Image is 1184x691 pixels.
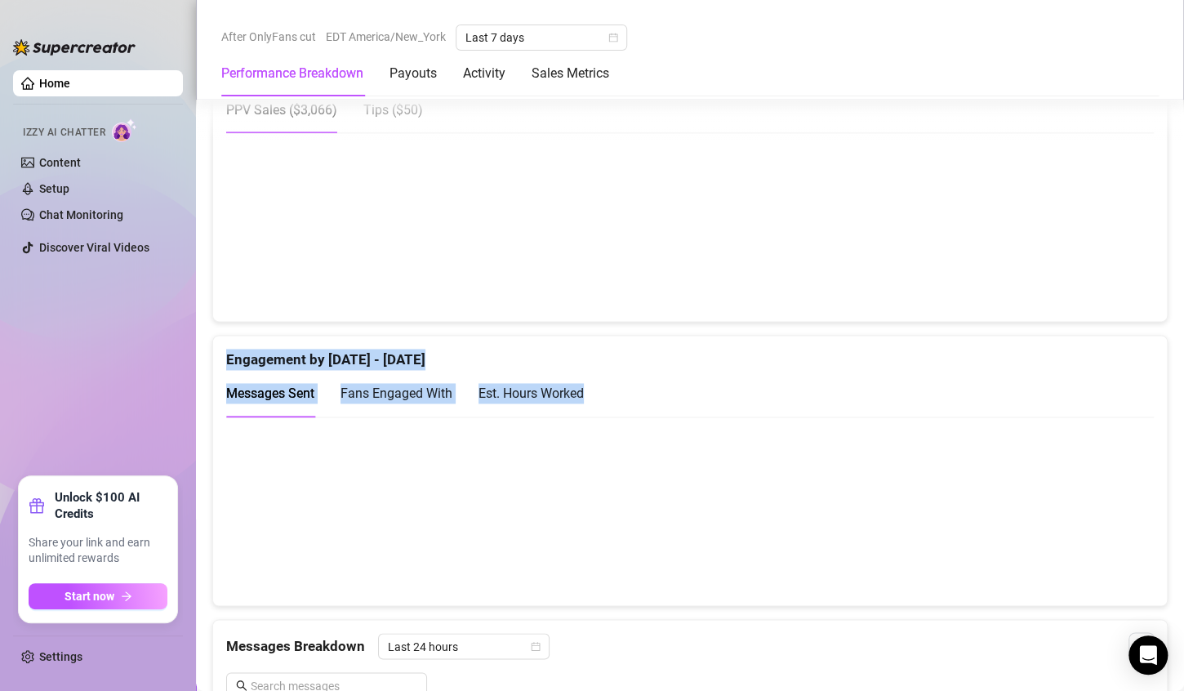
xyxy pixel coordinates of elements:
[226,336,1154,371] div: Engagement by [DATE] - [DATE]
[13,39,136,56] img: logo-BBDzfeDw.svg
[226,633,1154,659] div: Messages Breakdown
[55,489,167,522] strong: Unlock $100 AI Credits
[388,634,540,658] span: Last 24 hours
[363,102,423,118] span: Tips ( $50 )
[236,680,247,691] span: search
[23,125,105,140] span: Izzy AI Chatter
[65,590,114,603] span: Start now
[1128,635,1168,675] div: Open Intercom Messenger
[39,650,82,663] a: Settings
[121,591,132,602] span: arrow-right
[226,386,314,401] span: Messages Sent
[478,383,584,403] div: Est. Hours Worked
[389,64,437,83] div: Payouts
[221,64,363,83] div: Performance Breakdown
[341,386,452,401] span: Fans Engaged With
[221,25,316,49] span: After OnlyFans cut
[463,64,505,83] div: Activity
[608,33,618,42] span: calendar
[29,497,45,514] span: gift
[39,156,81,169] a: Content
[39,241,149,254] a: Discover Viral Videos
[226,102,337,118] span: PPV Sales ( $3,066 )
[112,118,137,142] img: AI Chatter
[39,208,123,221] a: Chat Monitoring
[29,583,167,609] button: Start nowarrow-right
[326,25,446,49] span: EDT America/New_York
[532,64,609,83] div: Sales Metrics
[39,77,70,90] a: Home
[29,535,167,567] span: Share your link and earn unlimited rewards
[531,641,541,651] span: calendar
[39,182,69,195] a: Setup
[465,25,617,50] span: Last 7 days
